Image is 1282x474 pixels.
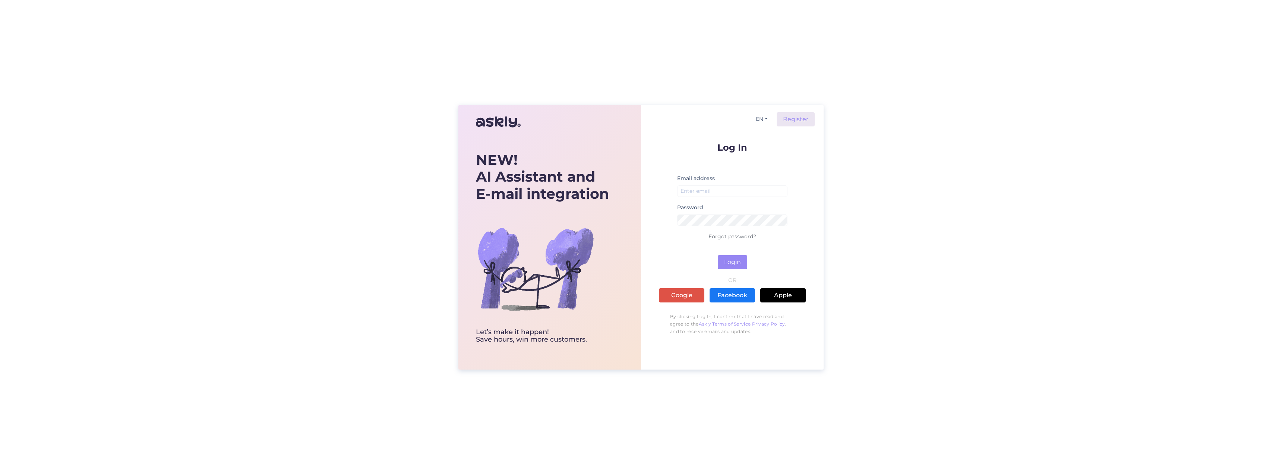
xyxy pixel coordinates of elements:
[699,321,751,327] a: Askly Terms of Service
[659,143,806,152] p: Log In
[710,288,755,302] a: Facebook
[476,151,518,169] b: NEW!
[718,255,747,269] button: Login
[760,288,806,302] a: Apple
[727,277,738,283] span: OR
[476,151,609,203] div: AI Assistant and E-mail integration
[659,288,704,302] a: Google
[752,321,785,327] a: Privacy Policy
[677,204,703,211] label: Password
[677,185,787,197] input: Enter email
[777,112,815,126] a: Register
[476,329,609,343] div: Let’s make it happen! Save hours, win more customers.
[753,114,771,125] button: EN
[476,113,521,131] img: Askly
[677,175,715,182] label: Email address
[659,309,806,339] p: By clicking Log In, I confirm that I have read and agree to the , , and to receive emails and upd...
[708,233,756,240] a: Forgot password?
[476,209,595,329] img: bg-askly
